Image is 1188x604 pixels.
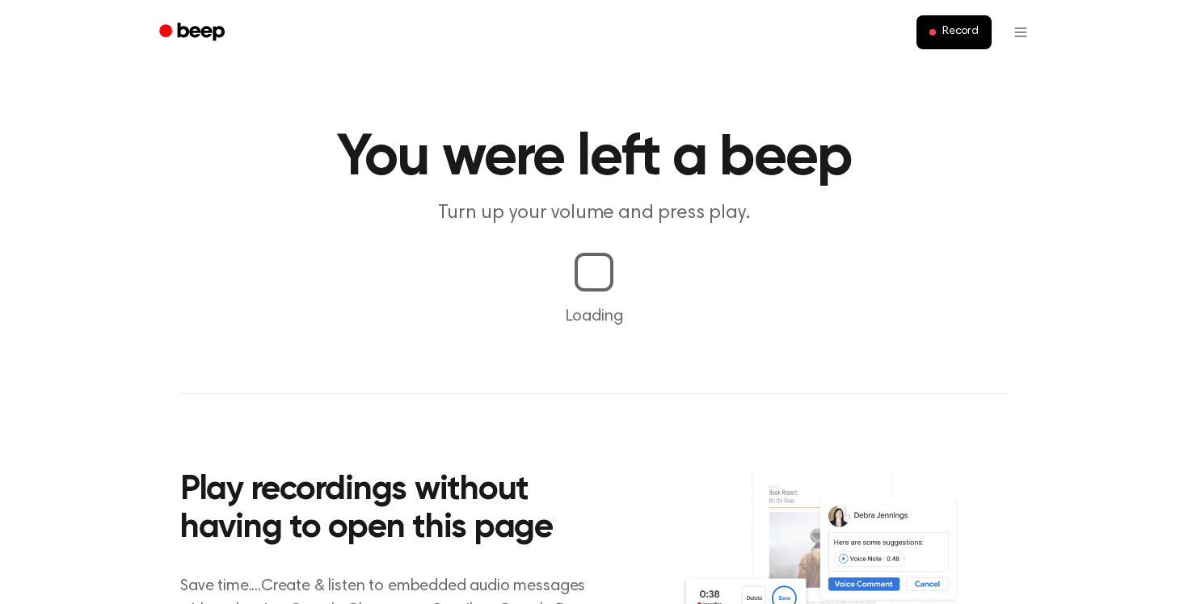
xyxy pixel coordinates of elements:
[284,200,904,227] p: Turn up your volume and press play.
[148,17,239,48] a: Beep
[916,15,992,49] button: Record
[942,25,979,40] span: Record
[1001,13,1040,52] button: Open menu
[180,472,616,548] h2: Play recordings without having to open this page
[19,304,1169,329] p: Loading
[180,129,1008,187] h1: You were left a beep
